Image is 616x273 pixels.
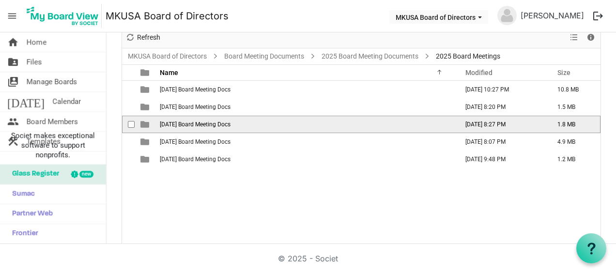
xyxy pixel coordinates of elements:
td: checkbox [122,133,135,151]
td: checkbox [122,116,135,133]
td: is template cell column header type [135,98,157,116]
span: Files [27,52,42,72]
td: March 19, 2025 8:20 PM column header Modified [455,98,547,116]
span: 2025 Board Meetings [434,50,502,62]
span: Glass Register [7,165,59,184]
td: September 10, 2025 9:48 PM column header Modified [455,151,547,168]
td: checkbox [122,98,135,116]
div: Refresh [122,28,164,48]
button: View dropdownbutton [568,31,580,44]
span: people [7,112,19,131]
div: Details [583,28,599,48]
span: menu [3,7,21,25]
span: Calendar [52,92,81,111]
a: MKUSA Board of Directors [126,50,209,62]
span: [DATE] Board Meeting Docs [160,104,231,110]
a: © 2025 - Societ [278,254,338,263]
button: Refresh [124,31,162,44]
span: Partner Web [7,204,53,224]
td: 7-15-25 Board Meeting Docs is template cell column header Name [157,133,455,151]
img: My Board View Logo [24,4,102,28]
span: Name [160,69,178,76]
button: Details [585,31,598,44]
td: 1.5 MB is template cell column header Size [547,98,601,116]
td: 1.2 MB is template cell column header Size [547,151,601,168]
td: 3-18-25 Board Meeting Docs is template cell column header Name [157,98,455,116]
span: Board Members [27,112,78,131]
a: Board Meeting Documents [222,50,306,62]
span: Modified [465,69,493,76]
td: July 16, 2025 8:07 PM column header Modified [455,133,547,151]
button: MKUSA Board of Directors dropdownbutton [389,10,488,24]
a: 2025 Board Meeting Documents [320,50,420,62]
td: 10.8 MB is template cell column header Size [547,81,601,98]
td: 5-20-25 Board Meeting Docs is template cell column header Name [157,116,455,133]
span: Refresh [136,31,161,44]
span: [DATE] [7,92,45,111]
span: Societ makes exceptional software to support nonprofits. [4,131,102,160]
td: is template cell column header type [135,133,157,151]
span: Manage Boards [27,72,77,91]
td: is template cell column header type [135,81,157,98]
td: checkbox [122,81,135,98]
span: folder_shared [7,52,19,72]
span: [DATE] Board Meeting Docs [160,86,231,93]
span: switch_account [7,72,19,91]
span: home [7,32,19,52]
td: 1.8 MB is template cell column header Size [547,116,601,133]
span: Frontier [7,224,38,243]
img: no-profile-picture.svg [497,6,517,25]
span: Home [27,32,46,52]
span: Size [557,69,570,76]
div: new [79,171,93,178]
span: [DATE] Board Meeting Docs [160,121,231,128]
td: is template cell column header type [135,151,157,168]
td: 9-16-25 Board Meeting Docs is template cell column header Name [157,151,455,168]
td: 1-21-25 Board Meeting Docs is template cell column header Name [157,81,455,98]
td: checkbox [122,151,135,168]
span: [DATE] Board Meeting Docs [160,138,231,145]
a: [PERSON_NAME] [517,6,588,25]
span: [DATE] Board Meeting Docs [160,156,231,163]
div: View [566,28,583,48]
span: Sumac [7,184,35,204]
td: January 22, 2025 10:27 PM column header Modified [455,81,547,98]
a: MKUSA Board of Directors [106,6,229,26]
td: is template cell column header type [135,116,157,133]
td: June 17, 2025 8:27 PM column header Modified [455,116,547,133]
a: My Board View Logo [24,4,106,28]
td: 4.9 MB is template cell column header Size [547,133,601,151]
button: logout [588,6,608,26]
